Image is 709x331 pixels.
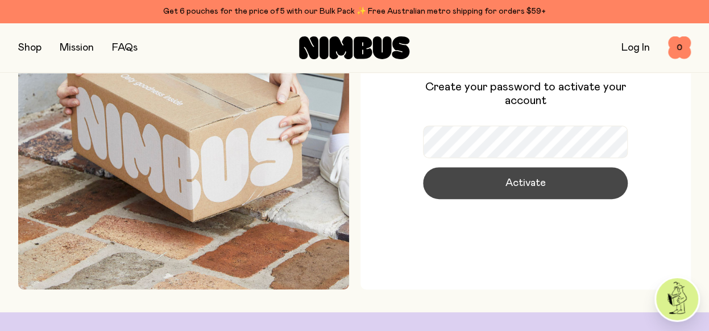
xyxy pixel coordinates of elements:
[60,43,94,53] a: Mission
[112,43,138,53] a: FAQs
[668,36,691,59] button: 0
[621,43,650,53] a: Log In
[423,167,628,199] button: Activate
[505,175,546,191] span: Activate
[423,80,628,107] p: Create your password to activate your account
[18,5,691,18] div: Get 6 pouches for the price of 5 with our Bulk Pack ✨ Free Australian metro shipping for orders $59+
[656,278,698,320] img: agent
